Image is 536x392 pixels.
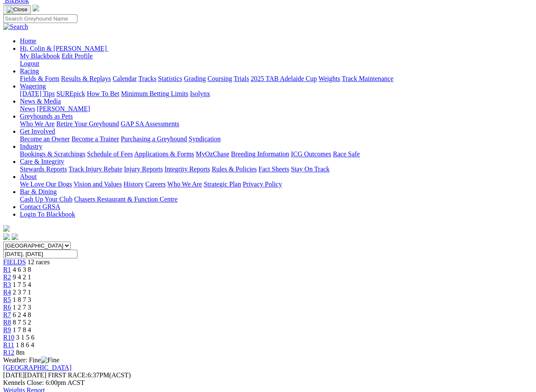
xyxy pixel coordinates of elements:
[342,75,394,82] a: Track Maintenance
[3,14,77,23] input: Search
[243,181,282,188] a: Privacy Policy
[20,173,37,180] a: About
[3,319,11,326] a: R8
[28,258,50,266] span: 12 races
[20,150,85,157] a: Bookings & Scratchings
[3,273,11,281] a: R2
[57,120,119,127] a: Retire Your Greyhound
[20,211,75,218] a: Login To Blackbook
[3,364,72,371] a: [GEOGRAPHIC_DATA]
[41,356,59,364] img: Fine
[3,289,11,296] a: R4
[20,113,73,120] a: Greyhounds as Pets
[3,225,10,232] img: logo-grsa-white.png
[124,165,163,173] a: Injury Reports
[3,258,26,266] a: FIELDS
[16,349,25,356] span: 8m
[20,52,533,67] div: Hi, Colin & [PERSON_NAME]
[3,326,11,333] a: R9
[3,250,77,258] input: Select date
[3,356,59,364] span: Weather: Fine
[87,90,120,97] a: How To Bet
[20,67,39,75] a: Racing
[13,273,31,281] span: 9 4 2 1
[3,334,15,341] a: R10
[134,150,194,157] a: Applications & Forms
[13,304,31,311] span: 1 2 7 3
[74,196,178,203] a: Chasers Restaurant & Function Centre
[204,181,241,188] a: Strategic Plan
[165,165,210,173] a: Integrity Reports
[3,349,15,356] a: R12
[13,319,31,326] span: 8 7 5 2
[3,281,11,288] a: R3
[234,75,249,82] a: Trials
[3,311,11,318] a: R7
[145,181,166,188] a: Careers
[251,75,317,82] a: 2025 TAB Adelaide Cup
[212,165,257,173] a: Rules & Policies
[20,165,533,173] div: Care & Integrity
[121,90,188,97] a: Minimum Betting Limits
[3,296,11,303] a: R5
[3,5,31,14] button: Toggle navigation
[291,150,331,157] a: ICG Outcomes
[231,150,289,157] a: Breeding Information
[139,75,157,82] a: Tracks
[72,135,119,142] a: Become a Trainer
[61,75,111,82] a: Results & Replays
[3,233,10,240] img: facebook.svg
[20,98,61,105] a: News & Media
[20,196,72,203] a: Cash Up Your Club
[16,341,34,348] span: 1 8 6 4
[3,341,14,348] a: R11
[20,196,533,203] div: Bar & Dining
[20,37,36,44] a: Home
[20,135,70,142] a: Become an Owner
[20,90,55,97] a: [DATE] Tips
[13,289,31,296] span: 2 3 7 1
[16,334,35,341] span: 3 1 5 6
[20,83,46,90] a: Wagering
[13,266,31,273] span: 4 6 3 8
[3,266,11,273] span: R1
[12,233,18,240] img: twitter.svg
[3,371,46,379] span: [DATE]
[87,150,133,157] a: Schedule of Fees
[20,188,57,195] a: Bar & Dining
[319,75,340,82] a: Weights
[20,105,35,112] a: News
[20,181,72,188] a: We Love Our Dogs
[33,5,39,11] img: logo-grsa-white.png
[20,135,533,143] div: Get Involved
[13,281,31,288] span: 1 7 5 4
[20,105,533,113] div: News & Media
[20,52,60,59] a: My Blackbook
[121,120,180,127] a: GAP SA Assessments
[291,165,330,173] a: Stay On Track
[3,371,25,379] span: [DATE]
[208,75,232,82] a: Coursing
[20,143,42,150] a: Industry
[20,60,39,67] a: Logout
[20,75,533,83] div: Racing
[57,90,85,97] a: SUREpick
[13,311,31,318] span: 6 2 4 8
[167,181,202,188] a: Who We Are
[20,90,533,98] div: Wagering
[121,135,187,142] a: Purchasing a Greyhound
[74,181,122,188] a: Vision and Values
[3,23,28,31] img: Search
[333,150,360,157] a: Race Safe
[3,304,11,311] a: R6
[124,181,144,188] a: History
